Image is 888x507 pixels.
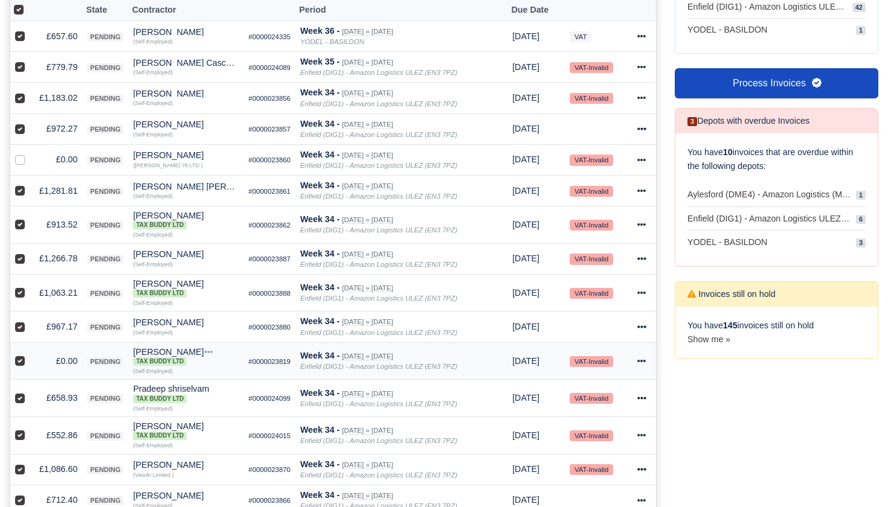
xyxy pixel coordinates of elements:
[248,222,291,229] small: #0000023862
[87,187,123,196] span: pending
[342,59,393,66] small: [DATE] » [DATE]
[87,357,123,366] span: pending
[570,93,613,104] small: VAT-Invalid
[34,21,82,52] td: £657.60
[87,33,123,42] span: pending
[675,68,878,98] a: Process Invoices
[34,274,82,311] td: £1,063.21
[687,231,866,254] a: YODEL - BASILDON 3
[856,191,866,200] span: 1
[34,416,82,454] td: £552.86
[133,221,187,229] span: Tax Buddy Ltd
[133,289,187,298] span: Tax Buddy Ltd
[342,492,393,500] small: [DATE] » [DATE]
[723,320,738,330] strong: 145
[300,261,457,268] i: Enfield (DIG1) - Amazon Logistics ULEZ (EN3 7PZ)
[248,64,291,71] small: #0000024089
[570,155,613,165] small: VAT-Invalid
[248,395,291,402] small: #0000024099
[34,454,82,485] td: £1,086.60
[723,147,733,157] strong: 10
[687,212,851,226] span: Enfield (DIG1) - Amazon Logistics ULEZ (EN3 7PZ)
[687,188,851,202] span: Aylesford (DME4) - Amazon Logistics (ME20 7PA)
[856,238,866,247] span: 3
[133,193,172,199] small: (Self-Employed)
[687,1,848,13] span: Enfield (DIG1) - Amazon Logistics ULEZ (EN3 7PZ)
[87,323,123,332] span: pending
[133,491,239,500] div: [PERSON_NAME]
[342,182,393,190] small: [DATE] » [DATE]
[687,117,697,126] span: 3
[133,348,239,366] div: [PERSON_NAME]
[133,300,172,306] small: (Self-Employed)
[570,220,613,231] small: VAT-Invalid
[248,33,291,40] small: #0000024335
[300,471,457,479] i: Enfield (DIG1) - Amazon Logistics ULEZ (EN3 7PZ)
[512,356,539,366] span: 1 day from now
[687,207,866,231] a: Enfield (DIG1) - Amazon Logistics ULEZ (EN3 7PZ) 6
[300,131,457,138] i: Enfield (DIG1) - Amazon Logistics ULEZ (EN3 7PZ)
[133,162,202,168] small: ([PERSON_NAME] 76 LTD )
[300,193,457,200] i: Enfield (DIG1) - Amazon Logistics ULEZ (EN3 7PZ)
[34,380,82,417] td: £658.93
[300,329,457,336] i: Enfield (DIG1) - Amazon Logistics ULEZ (EN3 7PZ)
[133,461,239,469] div: [PERSON_NAME]
[34,342,82,380] td: £0.00
[828,449,888,507] iframe: Chat Widget
[133,395,187,403] span: Tax Buddy Ltd
[300,69,457,76] i: Enfield (DIG1) - Amazon Logistics ULEZ (EN3 7PZ)
[570,253,613,264] small: VAT-Invalid
[300,249,339,258] strong: Week 34 -
[342,151,393,159] small: [DATE] » [DATE]
[342,284,393,292] small: [DATE] » [DATE]
[687,19,866,41] a: YODEL - BASILDON 1
[342,28,393,36] small: [DATE] » [DATE]
[133,442,172,448] small: (Self-Employed)
[342,121,393,129] small: [DATE] » [DATE]
[133,182,239,191] div: [PERSON_NAME] [PERSON_NAME]
[133,69,172,75] small: (Self-Employed)
[133,261,172,267] small: (Self-Employed)
[248,324,291,331] small: #0000023880
[133,120,239,129] div: [PERSON_NAME]
[512,93,539,103] span: 1 day from now
[248,95,291,102] small: #0000023856
[133,151,239,159] div: [PERSON_NAME]
[687,24,767,36] span: YODEL - BASILDON
[133,279,239,298] div: [PERSON_NAME] Tax Buddy Ltd
[300,88,339,97] strong: Week 34 -
[248,432,291,439] small: #0000024015
[856,215,866,224] span: 6
[248,466,291,473] small: #0000023870
[133,279,239,298] div: [PERSON_NAME]
[300,316,339,326] strong: Week 34 -
[342,390,393,398] small: [DATE] » [DATE]
[687,183,866,207] a: Aylesford (DME4) - Amazon Logistics (ME20 7PA) 1
[687,235,767,249] span: YODEL - BASILDON
[248,126,291,133] small: #0000023857
[34,311,82,342] td: £967.17
[300,459,339,469] strong: Week 34 -
[570,62,613,73] small: VAT-Invalid
[133,357,187,366] span: Tax Buddy Ltd
[133,59,239,67] div: [PERSON_NAME] Cascais [PERSON_NAME]
[34,243,82,274] td: £1,266.78
[133,232,172,238] small: (Self-Employed)
[300,226,457,234] i: Enfield (DIG1) - Amazon Logistics ULEZ (EN3 7PZ)
[300,400,457,407] i: Enfield (DIG1) - Amazon Logistics ULEZ (EN3 7PZ)
[342,250,393,258] small: [DATE] » [DATE]
[133,100,172,106] small: (Self-Employed)
[248,156,291,164] small: #0000023860
[675,307,878,359] div: You have invoices still on hold
[133,422,239,440] div: [PERSON_NAME] Tax Buddy Ltd
[852,3,866,12] span: 42
[87,289,123,298] span: pending
[300,26,339,36] strong: Week 36 -
[34,113,82,144] td: £972.27
[512,31,539,41] span: 1 day from now
[248,290,291,297] small: #0000023888
[133,28,239,36] div: [PERSON_NAME]
[34,175,82,206] td: £1,281.81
